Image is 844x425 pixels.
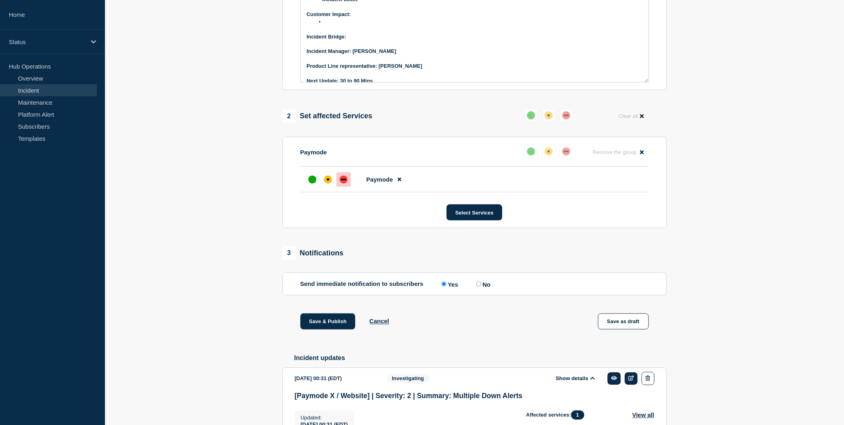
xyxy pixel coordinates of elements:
[300,280,649,288] div: Send immediate notification to subscribers
[387,374,429,383] span: Investigating
[301,415,348,421] p: Updated :
[524,144,538,159] button: up
[526,411,588,420] span: Affected services:
[294,355,667,362] h2: Incident updates
[554,375,598,382] button: Show details
[282,109,296,123] span: 2
[308,176,316,184] div: up
[282,246,344,260] div: Notifications
[439,280,458,288] label: Yes
[300,314,356,330] button: Save & Publish
[307,11,351,17] strong: Customer Impact:
[542,108,556,123] button: affected
[307,34,346,40] strong: Incident Bridge:
[300,149,327,156] p: Paymode
[282,109,373,123] div: Set affected Services
[542,144,556,159] button: affected
[545,148,553,156] div: affected
[527,111,535,119] div: up
[632,411,655,420] button: View all
[447,204,502,221] button: Select Services
[476,281,481,287] input: No
[559,144,574,159] button: down
[598,314,649,330] button: Save as draft
[571,411,584,420] span: 1
[614,108,649,124] button: Clear all
[340,176,348,184] div: down
[300,280,424,288] p: Send immediate notification to subscribers
[307,63,423,69] strong: Product Line representative: [PERSON_NAME]
[441,281,447,287] input: Yes
[524,108,538,123] button: up
[527,148,535,156] div: up
[295,392,655,401] h3: [Paymode X / Website] | Severity: 2 | Summary: Multiple Down Alerts
[367,176,393,183] span: Paymode
[295,372,375,385] div: [DATE] 00:31 (EDT)
[324,176,332,184] div: affected
[545,111,553,119] div: affected
[588,144,649,160] button: Remove the group
[9,38,86,45] p: Status
[307,78,373,84] strong: Next Update: 30 to 90 Mins
[559,108,574,123] button: down
[369,318,389,325] button: Cancel
[474,280,491,288] label: No
[593,149,637,155] span: Remove the group
[562,148,570,156] div: down
[307,48,397,54] strong: Incident Manager: [PERSON_NAME]
[282,246,296,260] span: 3
[562,111,570,119] div: down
